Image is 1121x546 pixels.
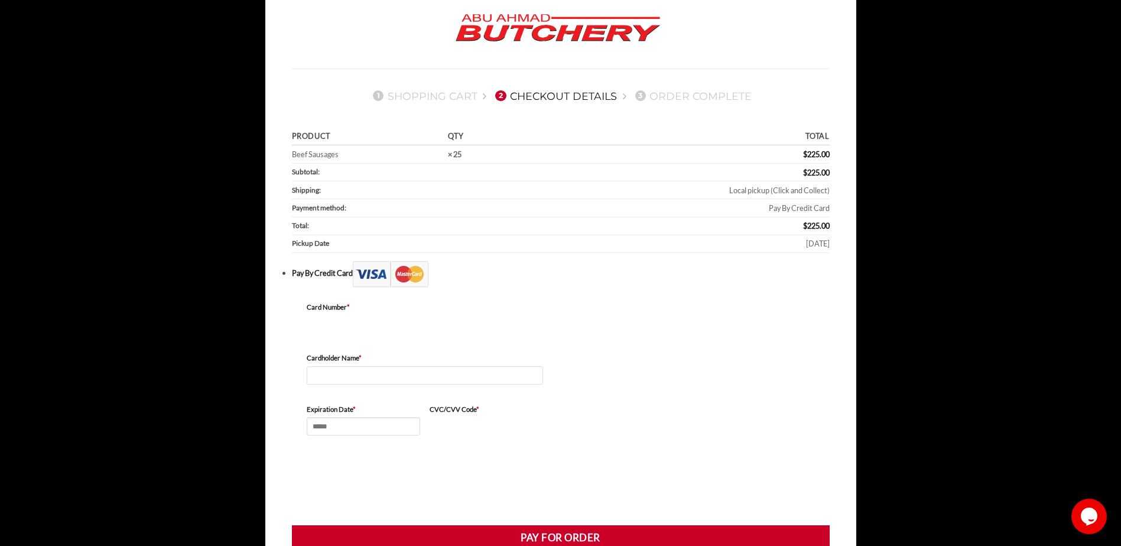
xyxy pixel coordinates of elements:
th: Product [292,129,445,146]
iframe: chat widget [1071,499,1109,534]
label: Card Number [307,302,543,313]
label: CVC/CVV Code [430,404,543,415]
td: Beef Sausages [292,146,445,164]
th: Qty [444,129,514,146]
bdi: 225.00 [803,168,830,177]
th: Total: [292,217,514,235]
span: $ [803,168,807,177]
label: Pay By Credit Card [292,268,428,278]
span: 2 [495,90,506,101]
label: Expiration Date [307,404,420,415]
span: 1 [373,90,384,101]
abbr: required [476,405,479,413]
td: Local pickup (Click and Collect) [514,181,830,199]
th: Payment method: [292,199,514,217]
th: Pickup Date [292,235,514,253]
strong: × 25 [448,149,462,159]
td: Pay By Credit Card [514,199,830,217]
th: Shipping: [292,181,514,199]
bdi: 225.00 [803,149,830,159]
img: Checkout [353,261,428,287]
abbr: required [347,303,350,311]
abbr: required [359,354,362,362]
th: Subtotal: [292,164,514,181]
bdi: 225.00 [803,221,830,230]
td: [DATE] [514,235,830,253]
nav: Checkout steps [292,80,830,111]
th: Total [514,129,830,146]
a: 2Checkout details [492,90,617,102]
span: $ [803,221,807,230]
label: Cardholder Name [307,353,543,363]
span: $ [803,149,807,159]
img: Abu Ahmad Butchery [446,6,670,51]
a: 1Shopping Cart [369,90,477,102]
abbr: required [353,405,356,413]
